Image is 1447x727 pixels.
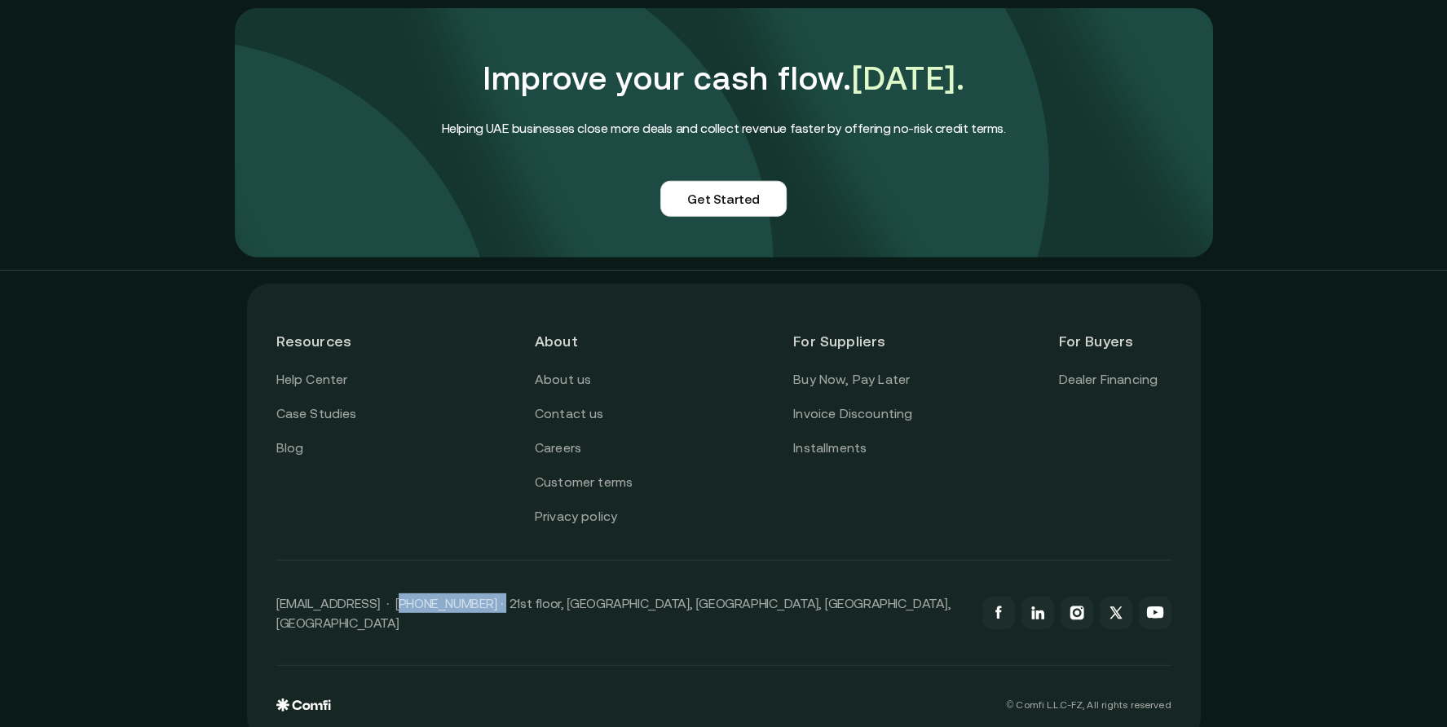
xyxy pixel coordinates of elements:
header: Resources [276,313,389,369]
header: For Buyers [1058,313,1171,369]
a: Get Started [660,181,787,217]
p: [EMAIL_ADDRESS] · [PHONE_NUMBER] · 21st floor, [GEOGRAPHIC_DATA], [GEOGRAPHIC_DATA], [GEOGRAPHIC_... [276,593,966,632]
a: Dealer Financing [1058,369,1158,390]
a: Contact us [535,403,604,425]
a: Blog [276,438,304,459]
a: Invoice Discounting [793,403,912,425]
img: comfi logo [276,698,331,712]
a: About us [535,369,591,390]
a: Installments [793,438,867,459]
img: comfi [235,8,1213,258]
p: © Comfi L.L.C-FZ, All rights reserved [1006,699,1171,711]
a: Case Studies [276,403,357,425]
h1: Improve your cash flow. [441,49,1005,108]
a: Privacy policy [535,506,617,527]
a: Careers [535,438,581,459]
h4: Helping UAE businesses close more deals and collect revenue faster by offering no-risk credit terms. [441,117,1005,139]
a: Customer terms [535,472,633,493]
header: About [535,313,647,369]
a: Buy Now, Pay Later [793,369,910,390]
span: [DATE]. [851,59,964,96]
header: For Suppliers [793,313,912,369]
a: Help Center [276,369,348,390]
